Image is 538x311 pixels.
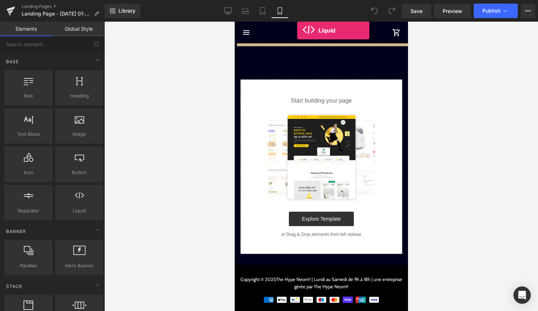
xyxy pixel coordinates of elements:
[156,5,168,17] a: Panier
[91,43,109,47] div: Mots-clés
[57,130,101,138] span: Image
[57,207,101,215] span: Liquid
[57,169,101,176] span: Button
[237,4,254,18] a: Laptop
[254,4,271,18] a: Tablet
[118,8,135,14] span: Library
[57,262,101,269] span: Hero Banner
[30,42,36,48] img: tab_domain_overview_orange.svg
[5,283,23,290] span: Stack
[513,286,531,304] div: Open Intercom Messenger
[434,4,471,18] a: Preview
[271,4,288,18] a: Mobile
[19,19,82,25] div: Domaine: [DOMAIN_NAME]
[54,190,119,204] a: Explore Template
[17,210,156,215] p: or Drag & Drop elements from left sidebar
[20,12,35,17] div: v 4.0.25
[41,255,76,260] a: The Hype Neon®
[22,4,105,9] a: Landing Pages
[443,7,462,15] span: Preview
[83,42,89,48] img: tab_keywords_by_traffic_grey.svg
[105,4,140,18] a: New Library
[6,255,76,260] span: Copyright © 2025
[6,207,50,215] span: Separator
[5,58,19,65] span: Base
[6,169,50,176] span: Icon
[17,75,156,83] p: Start building your page
[6,92,50,100] span: Row
[7,7,16,15] span: menu
[6,5,17,17] a: Menu
[411,7,422,15] span: Save
[22,11,91,17] span: Landing Page - [DATE] 01:27:28
[12,12,17,17] img: logo_orange.svg
[521,4,535,18] button: More
[157,7,166,15] span: shopping_cart
[482,8,500,14] span: Publish
[77,255,136,260] span: | Lundi au Samedi de 9h à 18h
[12,19,17,25] img: website_grey.svg
[5,228,27,235] span: Banner
[385,4,399,18] button: Redo
[474,4,518,18] button: Publish
[38,43,56,47] div: Domaine
[57,92,101,100] span: Heading
[60,255,168,268] span: | une entreprise gérée par The Hype Neon®
[367,4,382,18] button: Undo
[52,22,105,36] a: Global Style
[6,130,50,138] span: Text Block
[219,4,237,18] a: Desktop
[6,262,50,269] span: Parallax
